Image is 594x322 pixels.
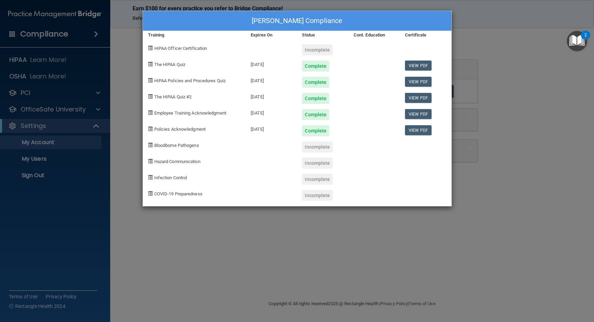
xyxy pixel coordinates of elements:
[143,11,451,31] div: [PERSON_NAME] Compliance
[246,104,297,120] div: [DATE]
[154,127,206,132] span: Policies Acknowledgment
[405,61,431,71] a: View PDF
[154,175,187,180] span: Infection Control
[302,125,329,136] div: Complete
[405,93,431,103] a: View PDF
[567,31,587,51] button: Open Resource Center, 2 new notifications
[154,62,185,67] span: The HIPAA Quiz
[405,125,431,135] a: View PDF
[302,109,329,120] div: Complete
[302,44,333,55] div: Incomplete
[302,174,333,185] div: Incomplete
[405,109,431,119] a: View PDF
[154,110,226,116] span: Employee Training Acknowledgment
[154,191,202,196] span: COVID-19 Preparedness
[302,61,329,72] div: Complete
[302,158,333,169] div: Incomplete
[154,46,207,51] span: HIPAA Officer Certification
[302,190,333,201] div: Incomplete
[246,120,297,136] div: [DATE]
[143,31,246,39] div: Training
[154,78,226,83] span: HIPAA Policies and Procedures Quiz
[246,31,297,39] div: Expires On
[405,77,431,87] a: View PDF
[302,77,329,88] div: Complete
[348,31,400,39] div: Cont. Education
[246,72,297,88] div: [DATE]
[400,31,451,39] div: Certificate
[154,159,200,164] span: Hazard Communication
[246,88,297,104] div: [DATE]
[302,141,333,152] div: Incomplete
[302,93,329,104] div: Complete
[154,143,199,148] span: Bloodborne Pathogens
[154,94,192,99] span: The HIPAA Quiz #2
[246,55,297,72] div: [DATE]
[584,35,587,44] div: 2
[297,31,348,39] div: Status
